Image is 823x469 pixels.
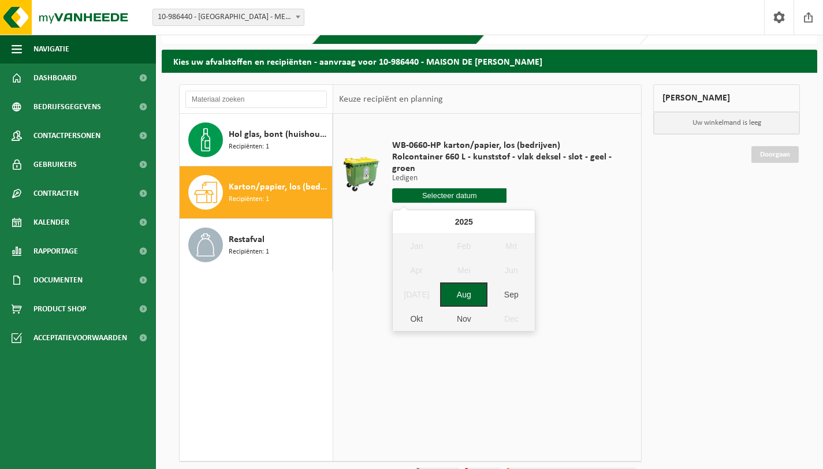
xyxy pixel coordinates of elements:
[393,307,440,331] div: Okt
[33,237,78,266] span: Rapportage
[229,128,329,142] span: Hol glas, bont (huishoudelijk)
[152,9,304,26] span: 10-986440 - MAISON DE MARIE - MENEN
[229,142,269,152] span: Recipiënten: 1
[392,151,621,174] span: Rolcontainer 660 L - kunststof - vlak deksel - slot - geel - groen
[153,9,304,25] span: 10-986440 - MAISON DE MARIE - MENEN
[33,323,127,352] span: Acceptatievoorwaarden
[392,174,621,183] p: Ledigen
[180,114,333,166] button: Hol glas, bont (huishoudelijk) Recipiënten: 1
[33,295,86,323] span: Product Shop
[33,208,69,237] span: Kalender
[185,91,327,108] input: Materiaal zoeken
[229,194,269,205] span: Recipiënten: 1
[440,282,487,307] div: Aug
[229,247,269,258] span: Recipiënten: 1
[33,35,69,64] span: Navigatie
[392,140,621,151] span: WB-0660-HP karton/papier, los (bedrijven)
[751,146,799,163] a: Doorgaan
[33,266,83,295] span: Documenten
[33,150,77,179] span: Gebruikers
[440,307,487,331] div: Nov
[653,84,800,112] div: [PERSON_NAME]
[392,188,507,203] input: Selecteer datum
[229,233,265,247] span: Restafval
[487,282,535,307] div: Sep
[162,50,817,72] h2: Kies uw afvalstoffen en recipiënten - aanvraag voor 10-986440 - MAISON DE [PERSON_NAME]
[33,121,100,150] span: Contactpersonen
[229,180,329,194] span: Karton/papier, los (bedrijven)
[180,166,333,219] button: Karton/papier, los (bedrijven) Recipiënten: 1
[333,85,449,114] div: Keuze recipiënt en planning
[33,92,101,121] span: Bedrijfsgegevens
[33,179,79,208] span: Contracten
[450,213,478,231] div: 2025
[654,112,799,134] p: Uw winkelmand is leeg
[180,219,333,271] button: Restafval Recipiënten: 1
[33,64,77,92] span: Dashboard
